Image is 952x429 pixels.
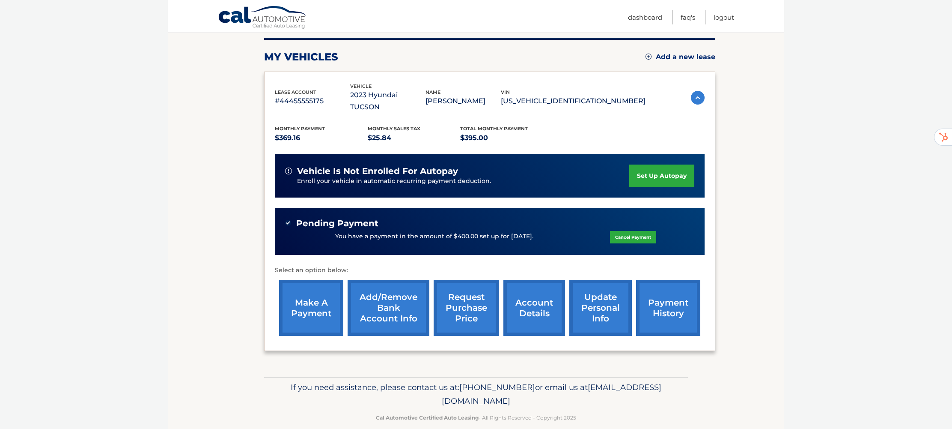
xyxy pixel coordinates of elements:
img: check-green.svg [285,220,291,226]
p: [PERSON_NAME] [425,95,501,107]
p: 2023 Hyundai TUCSON [350,89,425,113]
p: [US_VEHICLE_IDENTIFICATION_NUMBER] [501,95,646,107]
a: Logout [714,10,734,24]
span: [PHONE_NUMBER] [459,382,535,392]
a: Add/Remove bank account info [348,280,429,336]
p: Select an option below: [275,265,705,276]
a: FAQ's [681,10,695,24]
a: Add a new lease [646,53,715,61]
p: - All Rights Reserved - Copyright 2025 [270,413,682,422]
strong: Cal Automotive Certified Auto Leasing [376,414,479,421]
p: Enroll your vehicle in automatic recurring payment deduction. [297,177,629,186]
p: $369.16 [275,132,368,144]
a: Dashboard [628,10,662,24]
a: request purchase price [434,280,499,336]
span: vin [501,89,510,95]
p: #44455555175 [275,95,350,107]
span: Pending Payment [296,218,378,229]
span: Monthly sales Tax [368,126,420,132]
a: Cancel Payment [610,231,656,243]
p: $25.84 [368,132,461,144]
p: You have a payment in the amount of $400.00 set up for [DATE]. [335,232,533,241]
a: update personal info [569,280,632,336]
p: $395.00 [460,132,553,144]
a: make a payment [279,280,343,336]
a: set up autopay [629,165,694,187]
span: [EMAIL_ADDRESS][DOMAIN_NAME] [442,382,661,406]
a: payment history [636,280,700,336]
p: If you need assistance, please contact us at: or email us at [270,381,682,408]
a: Cal Automotive [218,6,308,30]
img: add.svg [646,54,652,60]
img: alert-white.svg [285,168,292,174]
h2: my vehicles [264,51,338,63]
span: name [425,89,440,95]
span: vehicle [350,83,372,89]
span: Monthly Payment [275,126,325,132]
a: account details [503,280,565,336]
span: vehicle is not enrolled for autopay [297,166,458,177]
span: lease account [275,89,316,95]
img: accordion-active.svg [691,91,705,105]
span: Total Monthly Payment [460,126,528,132]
